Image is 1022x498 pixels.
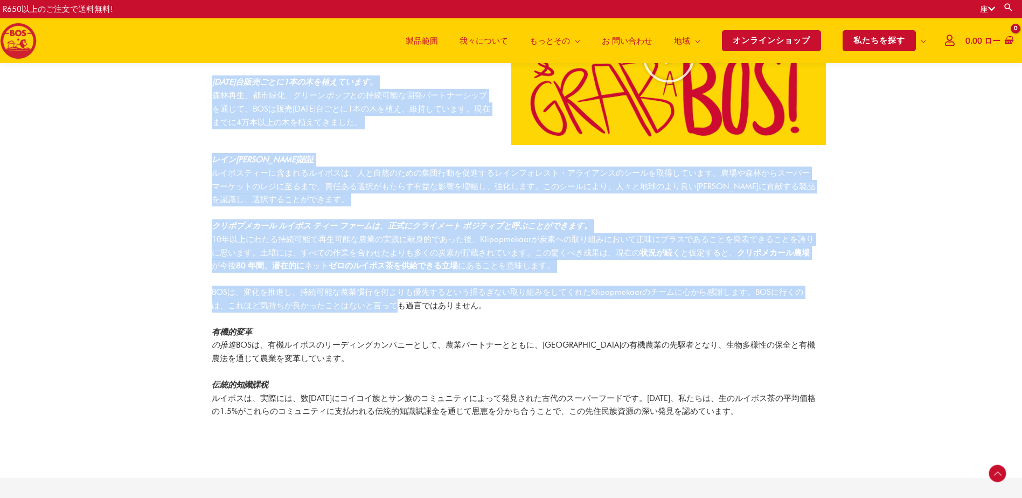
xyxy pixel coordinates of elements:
[674,25,690,57] span: 地域
[722,30,821,51] span: オンラインショップ
[212,221,592,231] em: クリポプメカール ルイボス ティー ファームは、正式にクライメート ポジティブと呼ぶことができます。
[980,4,995,14] a: 座
[640,248,680,258] b: 状況が続く
[212,77,378,87] em: [DATE]台販売ごとに1本の木を植えています。
[460,25,508,57] span: 我々について
[395,18,449,63] a: 製品範囲
[212,380,268,390] strong: 伝統的知識課税
[212,326,816,365] p: BOSは、有機ルイボスのリーディングカンパニーとして、農業パートナーとともに、[GEOGRAPHIC_DATA]の有機農業の先駆者となり、生物多様性の保全と有機農法を通じて農業を変革しています。
[980,4,988,14] font: 座
[591,18,663,63] a: お 問い合わせ
[236,261,304,271] b: 80 年間、潜在的に
[387,18,937,63] nav: サイトナビゲーション
[843,30,916,51] span: 私たちを探す
[212,219,816,273] p: 10年以上にわたる持続可能で再生可能な農業の実践に献身的であった後、Klipopmekaarが炭素への取り組みにおいて正味にプラスであることを発表できることを誇りに思います。土壌には、すべての作...
[212,153,816,206] p: ルイボスティーに含まれるルイボスは、人と自然のための集団行動を促進するレインフォレスト・アライアンスのシールを取得しています。農場や森林からスーパーマーケットのレジに至るまで、責任ある選択がもた...
[663,18,711,63] a: 地域
[1003,2,1014,12] a: 検索ボタン
[519,18,591,63] a: もっとその
[406,25,438,57] span: 製品範囲
[212,327,252,337] strong: 有機的変革
[212,155,314,164] strong: レイン[PERSON_NAME]認証
[737,248,810,258] b: クリポメカール農場
[212,286,816,313] p: BOSは、変化を推進し、持続可能な農業慣行を何よりも優先するという揺るぎない取り組みをしてくれたKlipopmekaarのチームに心から感謝します。BOSに行くのは、これほど気持ちが良かったこと...
[711,18,832,63] a: オンラインショップ
[212,378,816,418] p: ルイボスは、実際には、数[DATE]にコイコイ族とサン族のコミュニティによって発見された古代のスーパーフードです。[DATE]、私たちは、生のルイボス茶の平均価格の1.5%がこれらのコミュニティ...
[449,18,519,63] a: 我々について
[965,36,1000,46] span: 0.00 ロー
[329,261,458,271] b: ゼロのルイボス茶を供給できる立場
[963,29,1014,53] a: ショッピングカートの表示、空
[530,25,570,57] span: もっとその
[212,75,495,129] p: 森林再生、都市緑化、グリーン との持続可能な開発パートナーシップを通じて、BOSは販売[DATE]台ごとに1本の木を植え、維持しています。現在までに4万本以上の木を植えてきました。
[325,91,350,100] em: ポップ
[212,327,252,350] em: の推進
[602,25,652,57] span: お 問い合わせ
